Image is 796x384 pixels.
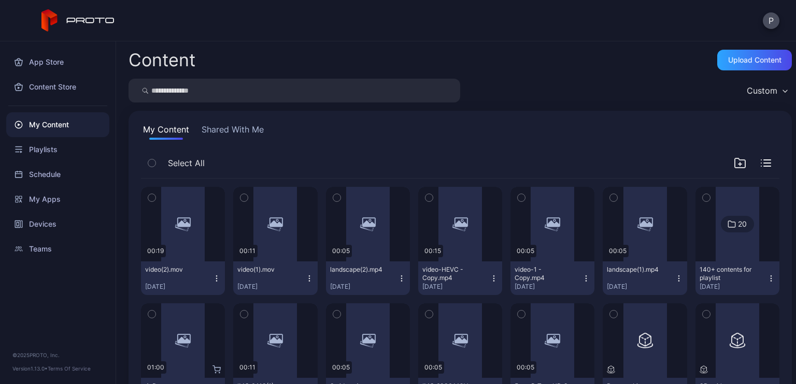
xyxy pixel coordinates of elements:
a: Terms Of Service [48,365,91,372]
div: 20 [738,219,747,229]
button: video-1 - Copy.mp4[DATE] [510,261,594,295]
button: landscape(1).mp4[DATE] [603,261,687,295]
a: My Content [6,112,109,137]
div: video(1).mov [237,265,294,274]
button: P [763,12,779,29]
button: 140+ contents for playlist[DATE] [695,261,779,295]
div: [DATE] [700,283,767,291]
div: Custom [747,85,777,96]
div: landscape(2).mp4 [330,265,387,274]
div: [DATE] [145,283,212,291]
button: My Content [141,123,191,140]
div: Upload Content [728,56,781,64]
button: Shared With Me [200,123,266,140]
div: video-HEVC - Copy.mp4 [422,265,479,282]
a: Devices [6,212,109,237]
a: Content Store [6,75,109,99]
div: Content [129,51,195,69]
button: Upload Content [717,50,792,70]
button: video(1).mov[DATE] [233,261,317,295]
span: Select All [168,157,205,169]
div: © 2025 PROTO, Inc. [12,351,103,359]
div: [DATE] [330,283,397,291]
button: Custom [742,79,792,102]
div: [DATE] [422,283,490,291]
div: 140+ contents for playlist [700,265,757,282]
div: video-1 - Copy.mp4 [515,265,572,282]
div: [DATE] [237,283,305,291]
a: Playlists [6,137,109,162]
button: video-HEVC - Copy.mp4[DATE] [418,261,502,295]
div: video(2).mov [145,265,202,274]
div: landscape(1).mp4 [607,265,664,274]
a: My Apps [6,187,109,212]
button: video(2).mov[DATE] [141,261,225,295]
a: Schedule [6,162,109,187]
a: App Store [6,50,109,75]
div: [DATE] [515,283,582,291]
span: Version 1.13.0 • [12,365,48,372]
a: Teams [6,237,109,261]
button: landscape(2).mp4[DATE] [326,261,410,295]
div: [DATE] [607,283,674,291]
